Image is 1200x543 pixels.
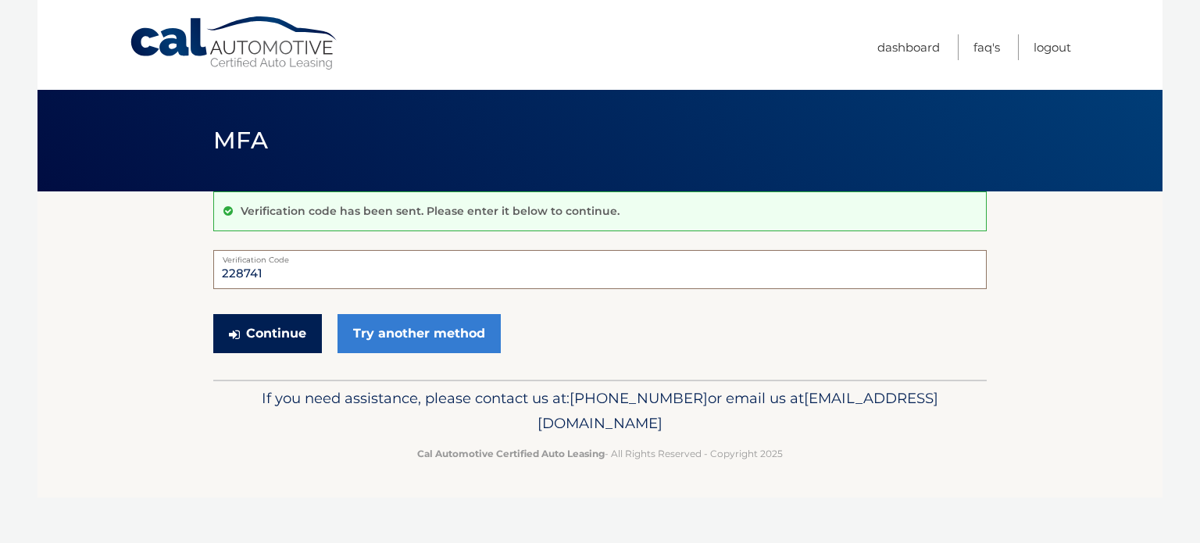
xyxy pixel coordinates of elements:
[537,389,938,432] span: [EMAIL_ADDRESS][DOMAIN_NAME]
[417,448,605,459] strong: Cal Automotive Certified Auto Leasing
[213,314,322,353] button: Continue
[213,250,987,263] label: Verification Code
[223,445,977,462] p: - All Rights Reserved - Copyright 2025
[223,386,977,436] p: If you need assistance, please contact us at: or email us at
[973,34,1000,60] a: FAQ's
[570,389,708,407] span: [PHONE_NUMBER]
[337,314,501,353] a: Try another method
[1034,34,1071,60] a: Logout
[241,204,620,218] p: Verification code has been sent. Please enter it below to continue.
[877,34,940,60] a: Dashboard
[213,250,987,289] input: Verification Code
[213,126,268,155] span: MFA
[129,16,340,71] a: Cal Automotive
